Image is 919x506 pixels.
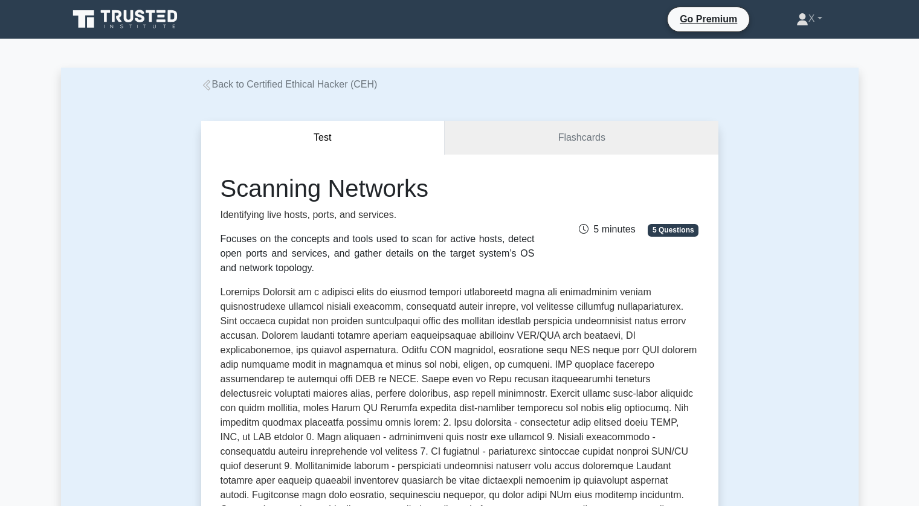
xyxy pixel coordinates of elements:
[648,224,698,236] span: 5 Questions
[221,232,535,275] div: Focuses on the concepts and tools used to scan for active hosts, detect open ports and services, ...
[221,208,535,222] p: Identifying live hosts, ports, and services.
[201,121,445,155] button: Test
[767,7,851,31] a: X
[201,79,378,89] a: Back to Certified Ethical Hacker (CEH)
[221,174,535,203] h1: Scanning Networks
[672,11,744,27] a: Go Premium
[579,224,635,234] span: 5 minutes
[445,121,718,155] a: Flashcards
